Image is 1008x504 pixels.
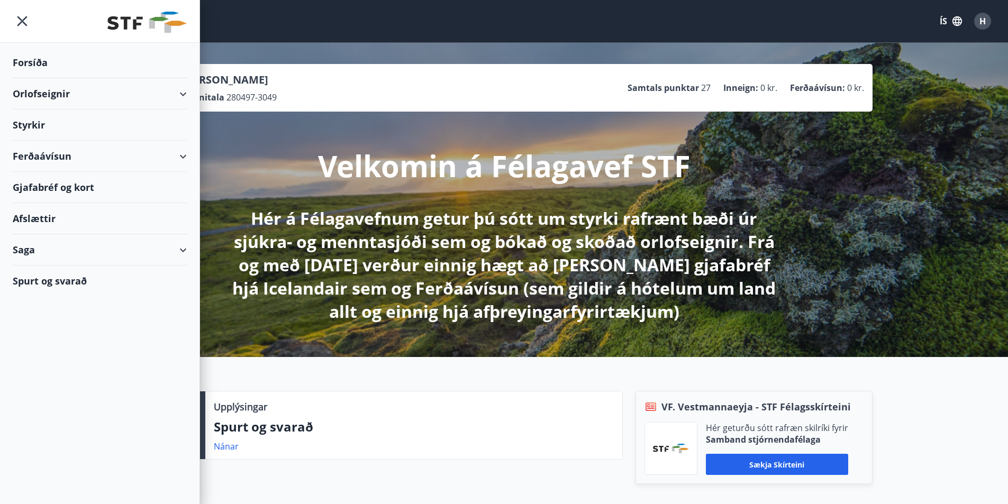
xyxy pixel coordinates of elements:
img: vjCaq2fThgY3EUYqSgpjEiBg6WP39ov69hlhuPVN.png [653,444,689,453]
p: Hér geturðu sótt rafræn skilríki fyrir [706,422,848,434]
div: Spurt og svarað [13,265,187,296]
p: [PERSON_NAME] [183,72,277,87]
span: 0 kr. [847,82,864,94]
p: Kennitala [183,91,224,103]
span: 0 kr. [760,82,777,94]
p: Spurt og svarað [214,418,614,436]
p: Samband stjórnendafélaga [706,434,848,445]
a: Nánar [214,441,239,452]
p: Hér á Félagavefnum getur þú sótt um styrki rafrænt bæði úr sjúkra- og menntasjóði sem og bókað og... [225,207,784,323]
p: Upplýsingar [214,400,267,414]
button: H [970,8,995,34]
span: 280497-3049 [226,91,277,103]
div: Ferðaávísun [13,141,187,172]
div: Saga [13,234,187,265]
span: VF. Vestmannaeyja - STF Félagsskírteini [661,400,851,414]
span: 27 [701,82,711,94]
div: Orlofseignir [13,78,187,109]
img: union_logo [107,12,187,33]
p: Velkomin á Félagavef STF [318,145,691,186]
div: Forsíða [13,47,187,78]
div: Gjafabréf og kort [13,172,187,203]
p: Inneign : [723,82,758,94]
button: ÍS [934,12,968,31]
p: Ferðaávísun : [790,82,845,94]
button: Sækja skírteini [706,454,848,475]
button: menu [13,12,32,31]
p: Samtals punktar [628,82,699,94]
div: Afslættir [13,203,187,234]
span: H [979,15,986,27]
div: Styrkir [13,109,187,141]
